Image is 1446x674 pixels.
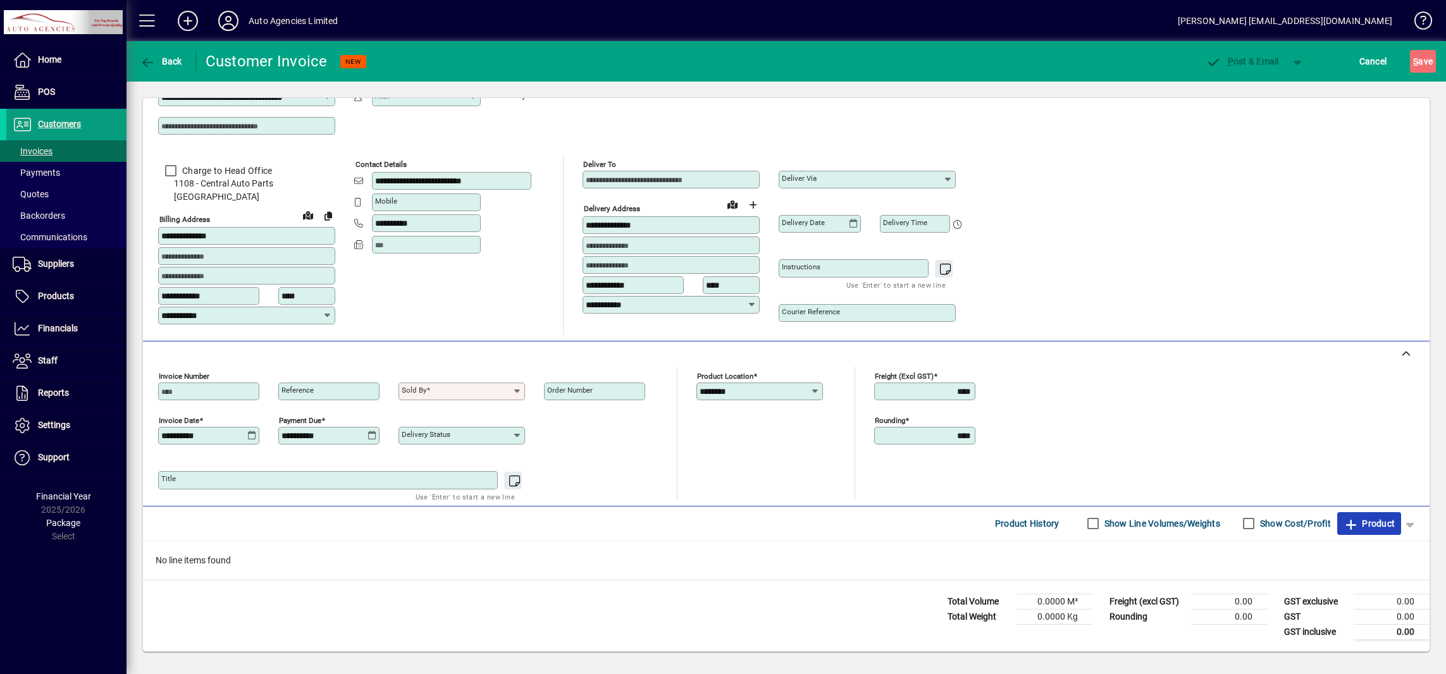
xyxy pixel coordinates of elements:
mat-hint: Use 'Enter' to start a new line [416,489,515,504]
td: 0.00 [1354,609,1430,624]
a: Reports [6,377,127,409]
a: Quotes [6,183,127,205]
td: Total Volume [941,594,1017,609]
span: Financial Year [36,491,91,501]
div: Customer Invoice [206,51,328,71]
button: Save [1410,50,1436,73]
button: Cancel [1356,50,1390,73]
span: S [1413,56,1418,66]
span: Cancel [1359,51,1387,71]
td: 0.00 [1354,624,1430,640]
mat-label: Sold by [402,386,426,395]
span: Backorders [13,211,65,221]
td: 0.00 [1192,609,1268,624]
a: Knowledge Base [1405,3,1430,44]
span: Quotes [13,189,49,199]
span: Back [140,56,182,66]
mat-hint: Use 'Enter' to start a new line [846,278,946,292]
label: Charge to Head Office [180,164,272,177]
a: Support [6,442,127,474]
a: Invoices [6,140,127,162]
mat-label: Payment due [279,415,321,424]
mat-label: Delivery date [782,218,825,227]
mat-label: Title [161,474,176,483]
mat-label: Delivery status [402,430,450,439]
mat-label: Reference [281,386,314,395]
label: Show Line Volumes/Weights [1102,517,1220,530]
a: Settings [6,410,127,441]
span: Home [38,54,61,64]
button: Profile [208,9,249,32]
mat-label: Deliver via [782,174,817,183]
div: Auto Agencies Limited [249,11,338,31]
span: Communications [13,232,87,242]
span: Product [1344,513,1395,534]
td: 0.0000 M³ [1017,594,1093,609]
span: 1108 - Central Auto Parts [GEOGRAPHIC_DATA] [158,177,335,204]
td: 0.00 [1192,594,1268,609]
span: P [1228,56,1233,66]
a: Communications [6,226,127,248]
button: Back [137,50,185,73]
span: Products [38,291,74,301]
span: ost & Email [1206,56,1279,66]
button: Choose address [743,195,763,215]
span: Product History [995,513,1060,534]
span: NEW [345,58,361,66]
button: Add [168,9,208,32]
a: Suppliers [6,248,127,280]
a: Financials [6,313,127,345]
a: View on map [298,205,318,225]
label: Show Cost/Profit [1258,517,1331,530]
mat-label: Invoice number [159,371,209,380]
button: Post & Email [1199,50,1285,73]
span: Staff [38,355,58,365]
mat-label: Courier Reference [782,307,840,316]
td: GST [1278,609,1354,624]
mat-label: Invoice date [159,415,199,424]
td: GST inclusive [1278,624,1354,640]
mat-label: Instructions [782,262,820,271]
td: Total Weight [941,609,1017,624]
mat-label: Rounding [875,415,905,424]
td: 0.00 [1354,594,1430,609]
mat-label: Product location [697,371,753,380]
a: Backorders [6,205,127,226]
button: Product History [990,512,1065,535]
td: Freight (excl GST) [1103,594,1192,609]
span: Support [38,452,70,462]
a: View on map [722,194,743,214]
a: Products [6,281,127,312]
span: ave [1413,51,1433,71]
a: POS [6,77,127,108]
span: Customers [38,119,81,129]
a: Home [6,44,127,76]
button: Copy to Delivery address [318,205,338,226]
span: Financials [38,323,78,333]
td: Rounding [1103,609,1192,624]
div: No line items found [143,541,1430,580]
mat-label: Deliver To [583,160,616,169]
span: Invoices [13,146,53,156]
td: 0.0000 Kg [1017,609,1093,624]
span: Payments [13,168,60,178]
span: Reports [38,388,69,398]
span: POS [38,87,55,97]
span: Settings [38,420,70,430]
mat-label: Delivery time [883,218,927,227]
app-page-header-button: Back [127,50,196,73]
mat-label: Freight (excl GST) [875,371,934,380]
span: Suppliers [38,259,74,269]
mat-label: Mobile [375,197,397,205]
span: Package [46,518,80,528]
mat-label: Order number [547,386,593,395]
td: GST exclusive [1278,594,1354,609]
div: [PERSON_NAME] [EMAIL_ADDRESS][DOMAIN_NAME] [1178,11,1392,31]
a: Payments [6,162,127,183]
button: Product [1337,512,1401,535]
a: Staff [6,345,127,377]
